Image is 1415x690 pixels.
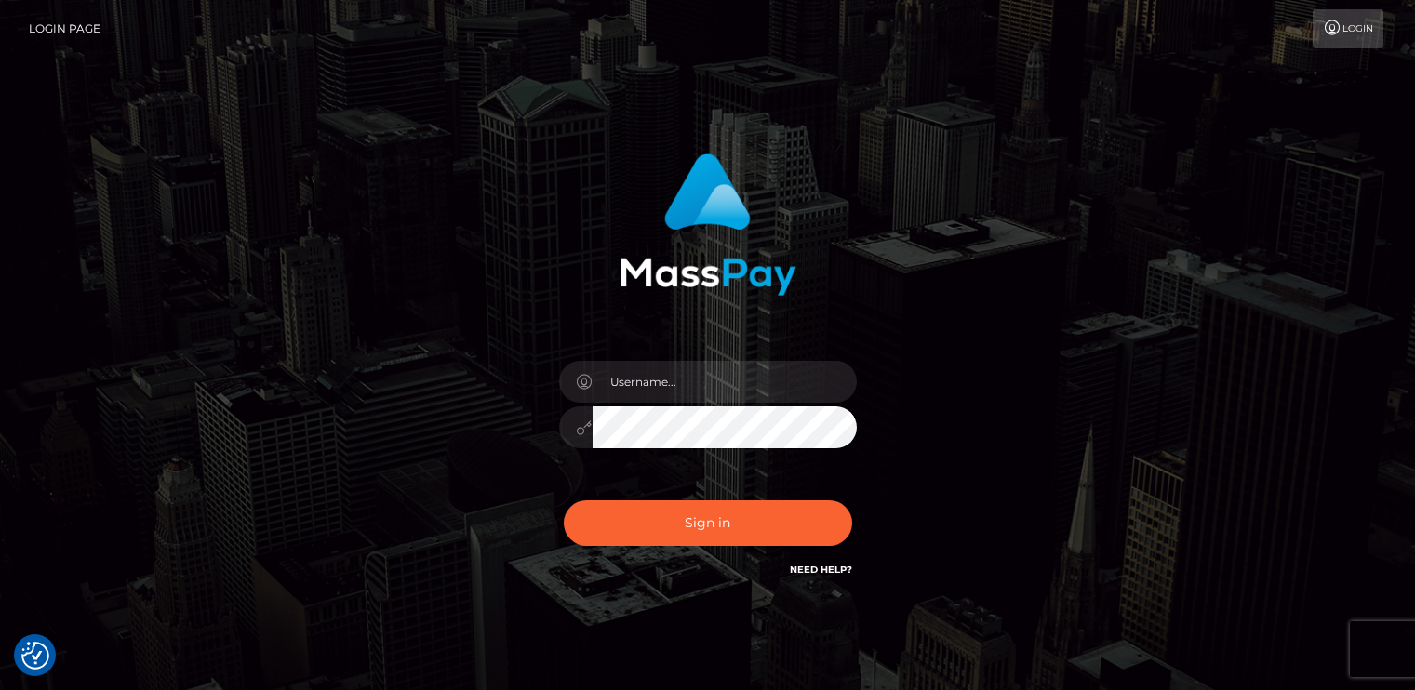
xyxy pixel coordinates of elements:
a: Login Page [29,9,100,48]
input: Username... [593,361,857,403]
button: Consent Preferences [21,642,49,670]
a: Need Help? [790,564,852,576]
button: Sign in [564,500,852,546]
img: MassPay Login [620,153,796,296]
img: Revisit consent button [21,642,49,670]
a: Login [1313,9,1383,48]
